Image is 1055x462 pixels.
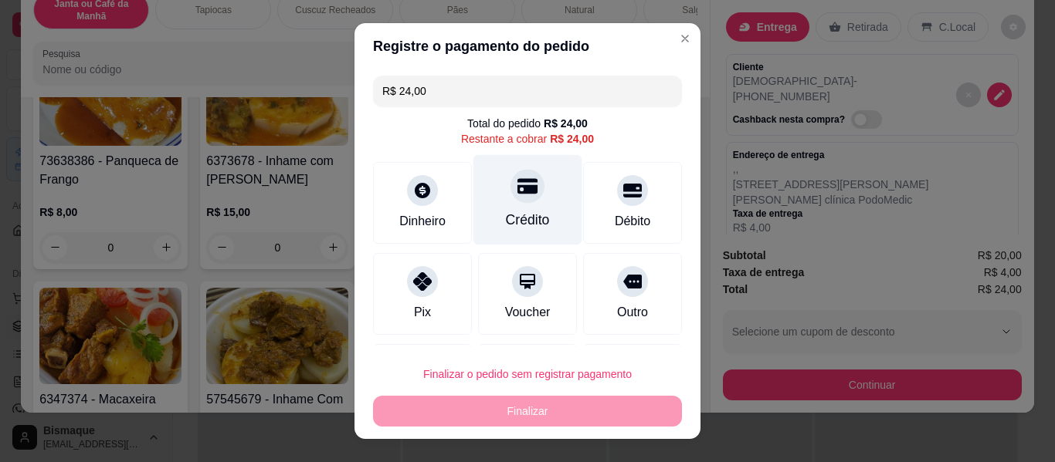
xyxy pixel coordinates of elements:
div: Restante a cobrar [461,131,594,147]
input: Ex.: hambúrguer de cordeiro [382,76,673,106]
div: Total do pedido [467,116,588,131]
div: Voucher [505,303,551,322]
header: Registre o pagamento do pedido [354,23,701,69]
div: Crédito [506,210,550,230]
div: R$ 24,00 [544,116,588,131]
div: R$ 24,00 [550,131,594,147]
div: Débito [615,212,650,231]
div: Pix [414,303,431,322]
div: Dinheiro [399,212,446,231]
button: Close [673,26,697,51]
button: Finalizar o pedido sem registrar pagamento [373,359,682,389]
div: Outro [617,303,648,322]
